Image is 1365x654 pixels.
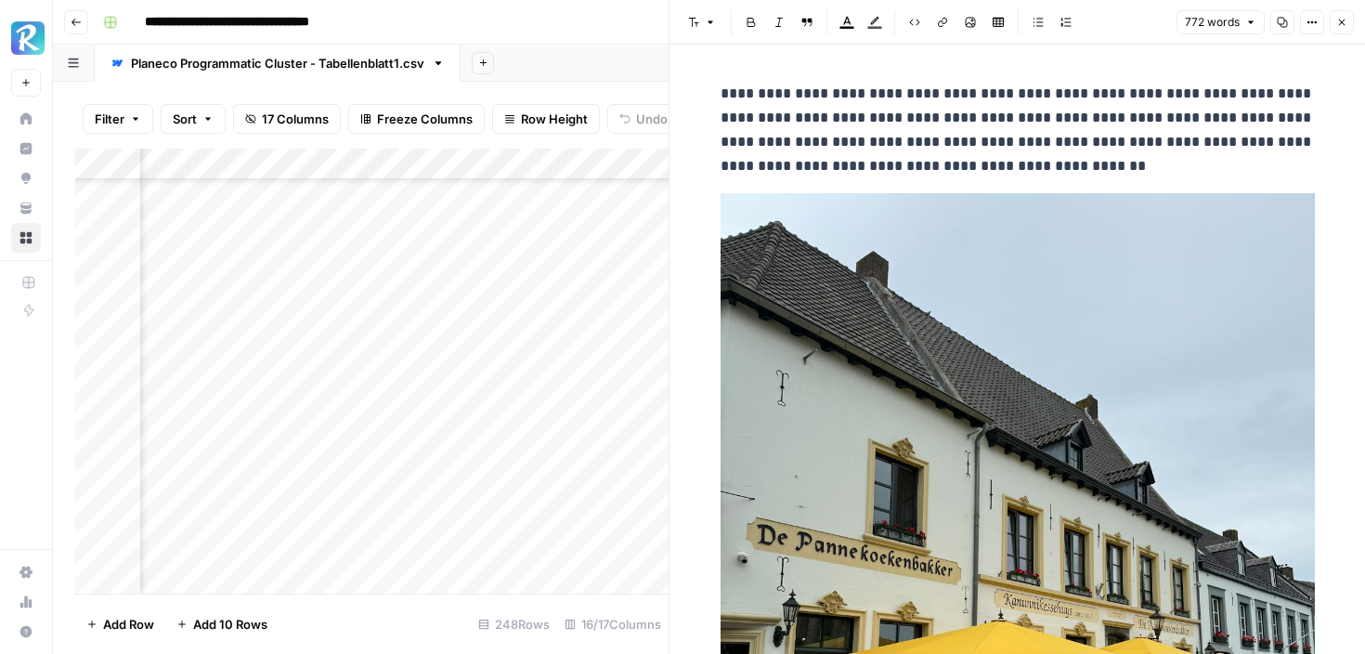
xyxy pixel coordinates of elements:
[11,104,41,134] a: Home
[11,193,41,223] a: Your Data
[95,45,461,82] a: Planeco Programmatic Cluster - Tabellenblatt1.csv
[377,110,473,128] span: Freeze Columns
[471,609,557,639] div: 248 Rows
[233,104,341,134] button: 17 Columns
[11,617,41,647] button: Help + Support
[11,15,41,61] button: Workspace: Radyant
[11,21,45,55] img: Radyant Logo
[557,609,669,639] div: 16/17 Columns
[173,110,197,128] span: Sort
[95,110,124,128] span: Filter
[636,110,668,128] span: Undo
[103,615,154,634] span: Add Row
[11,163,41,193] a: Opportunities
[83,104,153,134] button: Filter
[1185,14,1240,31] span: 772 words
[161,104,226,134] button: Sort
[165,609,279,639] button: Add 10 Rows
[521,110,588,128] span: Row Height
[11,587,41,617] a: Usage
[11,223,41,253] a: Browse
[75,609,165,639] button: Add Row
[492,104,600,134] button: Row Height
[131,54,424,72] div: Planeco Programmatic Cluster - Tabellenblatt1.csv
[11,134,41,163] a: Insights
[11,557,41,587] a: Settings
[607,104,680,134] button: Undo
[193,615,267,634] span: Add 10 Rows
[262,110,329,128] span: 17 Columns
[1176,10,1265,34] button: 772 words
[348,104,485,134] button: Freeze Columns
